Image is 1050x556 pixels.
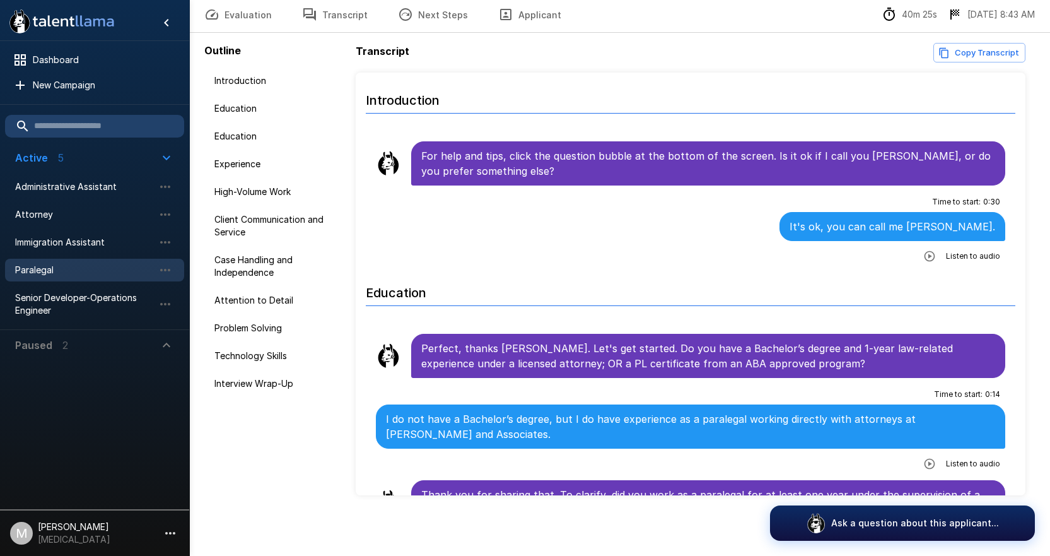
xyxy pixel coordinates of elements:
p: It's ok, you can call me [PERSON_NAME]. [790,219,995,234]
span: Time to start : [932,196,981,208]
span: Problem Solving [214,322,341,334]
div: Interview Wrap-Up [204,372,351,395]
img: llama_clean.png [376,151,401,176]
span: Listen to audio [946,250,1000,263]
span: Attention to Detail [214,294,341,307]
div: Education [204,97,351,120]
h6: Education [366,273,1015,306]
span: High-Volume Work [214,186,341,198]
img: llama_clean.png [376,343,401,369]
span: Interview Wrap-Up [214,377,341,390]
div: High-Volume Work [204,180,351,203]
span: Listen to audio [946,458,1000,470]
span: 0 : 30 [983,196,1000,208]
div: Technology Skills [204,345,351,367]
span: Technology Skills [214,350,341,362]
button: Ask a question about this applicant... [770,506,1035,541]
span: Case Handling and Independence [214,254,341,279]
div: Introduction [204,69,351,92]
div: The time between starting and completing the interview [882,7,937,22]
span: Introduction [214,74,341,87]
div: Case Handling and Independence [204,249,351,284]
p: Thank you for sharing that. To clarify, did you work as a paralegal for at least one year under t... [421,487,995,518]
span: Education [214,130,341,143]
div: Problem Solving [204,317,351,340]
div: Client Communication and Service [204,208,351,244]
div: Experience [204,153,351,175]
div: The date and time when the interview was completed [947,7,1035,22]
div: Education [204,125,351,148]
h6: Introduction [366,80,1015,114]
p: 40m 25s [902,8,937,21]
p: Ask a question about this applicant... [831,517,999,529]
span: 0 : 14 [985,388,1000,401]
button: Copy transcript [933,43,1025,62]
span: Experience [214,158,341,170]
p: For help and tips, click the question bubble at the bottom of the screen. Is it ok if I call you ... [421,148,995,179]
p: Perfect, thanks [PERSON_NAME]. Let's get started. Do you have a Bachelor’s degree and 1-year law-... [421,341,995,371]
span: Education [214,102,341,115]
img: llama_clean.png [376,490,401,515]
span: Time to start : [934,388,983,401]
b: Outline [204,44,241,57]
p: I do not have a Bachelor’s degree, but I do have experience as a paralegal working directly with ... [386,411,995,442]
span: Client Communication and Service [214,213,341,239]
div: Attention to Detail [204,289,351,312]
b: Transcript [356,45,409,57]
img: logo_glasses@2x.png [806,513,826,533]
p: [DATE] 8:43 AM [967,8,1035,21]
